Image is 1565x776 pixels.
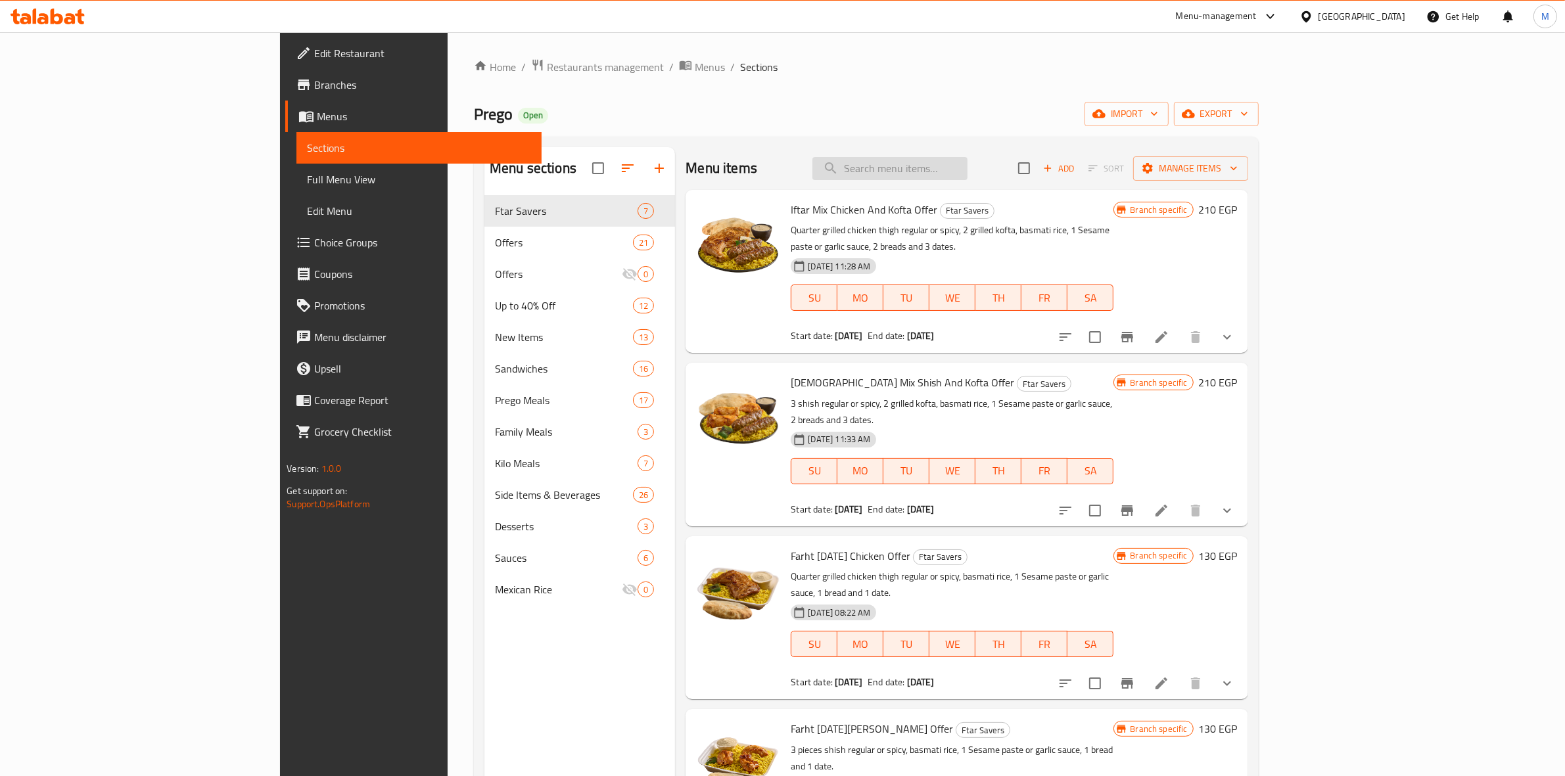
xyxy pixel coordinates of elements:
[495,392,633,408] span: Prego Meals
[981,288,1016,308] span: TH
[835,327,862,344] b: [DATE]
[307,140,531,156] span: Sections
[1211,668,1243,699] button: show more
[803,260,876,273] span: [DATE] 11:28 AM
[907,501,935,518] b: [DATE]
[929,458,975,484] button: WE
[889,288,924,308] span: TU
[730,59,735,75] li: /
[1154,675,1169,691] a: Edit menu item
[1010,154,1038,182] span: Select section
[1184,106,1248,122] span: export
[907,673,935,691] b: [DATE]
[669,59,674,75] li: /
[638,426,653,438] span: 3
[638,550,654,566] div: items
[1050,668,1081,699] button: sort-choices
[791,222,1113,255] p: Quarter grilled chicken thigh regular or spicy, 2 grilled kofta, basmati rice, 1 Sesame paste or ...
[314,235,531,250] span: Choice Groups
[495,424,638,440] span: Family Meals
[495,329,633,345] span: New Items
[803,606,876,619] span: [DATE] 08:22 AM
[484,227,675,258] div: Offers21
[868,501,904,518] span: End date:
[638,582,654,597] div: items
[791,742,1113,775] p: 3 pieces shish regular or spicy, basmati rice, 1 Sesame paste or garlic sauce, 1 bread and 1 date.
[837,631,883,657] button: MO
[495,582,622,597] span: Mexican Rice
[314,424,531,440] span: Grocery Checklist
[695,59,725,75] span: Menus
[634,237,653,249] span: 21
[1073,288,1108,308] span: SA
[843,288,878,308] span: MO
[981,461,1016,480] span: TH
[285,321,542,353] a: Menu disclaimer
[1154,503,1169,518] a: Edit menu item
[638,518,654,534] div: items
[314,298,531,313] span: Promotions
[633,235,654,250] div: items
[929,285,975,311] button: WE
[1017,377,1071,392] span: Ftar Savers
[1199,373,1238,392] h6: 210 EGP
[638,424,654,440] div: items
[907,327,935,344] b: [DATE]
[633,392,654,408] div: items
[1211,321,1243,353] button: show more
[843,635,878,654] span: MO
[314,45,531,61] span: Edit Restaurant
[495,235,633,250] div: Offers
[1211,495,1243,526] button: show more
[1073,635,1108,654] span: SA
[638,205,653,217] span: 7
[791,568,1113,601] p: Quarter grilled chicken thigh regular or spicy, basmati rice, 1 Sesame paste or garlic sauce, 1 b...
[791,673,833,691] span: Start date:
[1219,329,1235,345] svg: Show Choices
[837,285,883,311] button: MO
[696,373,780,457] img: Iftar Mix Shish And Kofta Offer
[633,361,654,377] div: items
[321,460,342,477] span: 1.0.0
[314,361,531,377] span: Upsell
[1199,719,1238,738] h6: 130 EGP
[484,258,675,290] div: Offers0
[633,298,654,313] div: items
[287,482,347,499] span: Get support on:
[791,396,1113,428] p: 3 shish regular or spicy, 2 grilled kofta, basmati rice, 1 Sesame paste or garlic sauce, 2 breads...
[1017,376,1071,392] div: Ftar Savers
[975,458,1021,484] button: TH
[287,460,319,477] span: Version:
[495,518,638,534] div: Desserts
[1085,102,1169,126] button: import
[495,550,638,566] span: Sauces
[981,635,1016,654] span: TH
[956,723,1010,738] span: Ftar Savers
[484,190,675,610] nav: Menu sections
[1081,670,1109,697] span: Select to update
[622,266,638,282] svg: Inactive section
[633,329,654,345] div: items
[1041,161,1077,176] span: Add
[484,321,675,353] div: New Items13
[929,631,975,657] button: WE
[484,290,675,321] div: Up to 40% Off12
[1199,200,1238,219] h6: 210 EGP
[889,461,924,480] span: TU
[285,37,542,69] a: Edit Restaurant
[285,290,542,321] a: Promotions
[638,203,654,219] div: items
[285,353,542,384] a: Upsell
[791,719,953,739] span: Farht [DATE][PERSON_NAME] Offer
[1176,9,1257,24] div: Menu-management
[791,285,837,311] button: SU
[1111,495,1143,526] button: Branch-specific-item
[634,489,653,501] span: 26
[495,455,638,471] span: Kilo Meals
[935,635,970,654] span: WE
[1027,288,1062,308] span: FR
[638,520,653,533] span: 3
[1081,323,1109,351] span: Select to update
[484,479,675,511] div: Side Items & Beverages26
